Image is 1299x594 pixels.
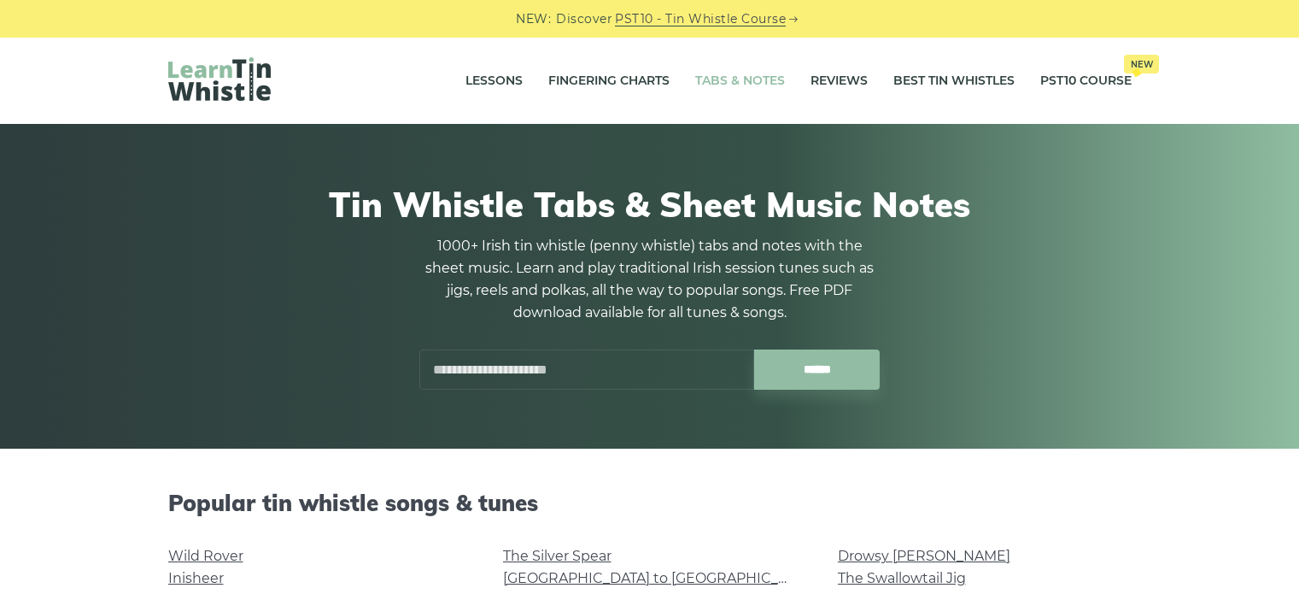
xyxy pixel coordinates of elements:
[695,60,785,103] a: Tabs & Notes
[893,60,1015,103] a: Best Tin Whistles
[168,490,1132,516] h2: Popular tin whistle songs & tunes
[838,570,966,586] a: The Swallowtail Jig
[1124,55,1159,74] span: New
[168,570,224,586] a: Inisheer
[548,60,670,103] a: Fingering Charts
[168,548,243,564] a: Wild Rover
[168,184,1132,225] h1: Tin Whistle Tabs & Sheet Music Notes
[465,60,523,103] a: Lessons
[503,548,611,564] a: The Silver Spear
[1040,60,1132,103] a: PST10 CourseNew
[838,548,1010,564] a: Drowsy [PERSON_NAME]
[419,235,881,324] p: 1000+ Irish tin whistle (penny whistle) tabs and notes with the sheet music. Learn and play tradi...
[168,57,271,101] img: LearnTinWhistle.com
[810,60,868,103] a: Reviews
[503,570,818,586] a: [GEOGRAPHIC_DATA] to [GEOGRAPHIC_DATA]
